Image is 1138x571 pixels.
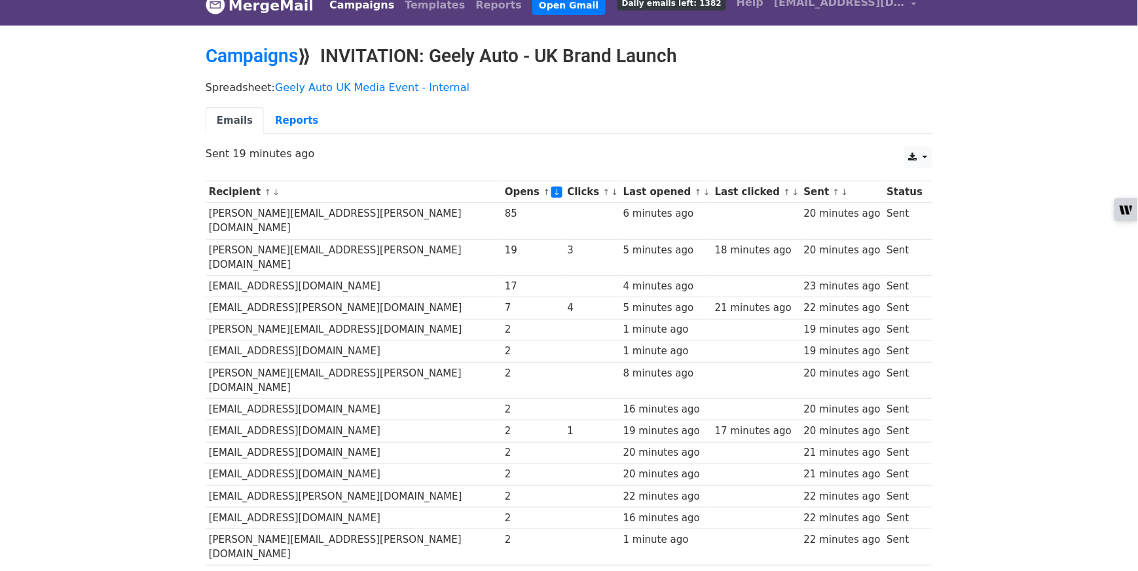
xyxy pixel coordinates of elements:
div: 21 minutes ago [804,467,881,482]
div: 21 minutes ago [804,445,881,460]
div: 2 [505,511,561,526]
p: Sent 19 minutes ago [206,147,932,160]
div: 1 minute ago [623,322,708,337]
td: Sent [884,528,926,565]
div: 2 [505,366,561,381]
td: [PERSON_NAME][EMAIL_ADDRESS][PERSON_NAME][DOMAIN_NAME] [206,203,502,240]
td: Sent [884,341,926,362]
div: 19 minutes ago [804,322,881,337]
div: 8 minutes ago [623,366,708,381]
a: ↑ [695,187,702,197]
div: 20 minutes ago [804,366,881,381]
td: Sent [884,203,926,240]
td: [EMAIL_ADDRESS][DOMAIN_NAME] [206,341,502,362]
div: 2 [505,344,561,359]
div: 22 minutes ago [804,301,881,316]
td: Sent [884,319,926,341]
td: Sent [884,297,926,319]
div: 2 [505,532,561,547]
div: 22 minutes ago [804,511,881,526]
a: ↓ [551,187,562,198]
a: ↑ [543,187,551,197]
div: 19 minutes ago [623,424,708,439]
div: 3 [568,243,617,258]
div: 17 minutes ago [715,424,798,439]
div: 19 minutes ago [804,344,881,359]
div: 18 minutes ago [715,243,798,258]
td: [EMAIL_ADDRESS][DOMAIN_NAME] [206,276,502,297]
a: ↑ [265,187,272,197]
div: 4 minutes ago [623,279,708,294]
a: ↓ [612,187,619,197]
td: [PERSON_NAME][EMAIL_ADDRESS][PERSON_NAME][DOMAIN_NAME] [206,528,502,565]
a: ↓ [841,187,849,197]
td: Sent [884,485,926,507]
td: [PERSON_NAME][EMAIL_ADDRESS][DOMAIN_NAME] [206,319,502,341]
td: [PERSON_NAME][EMAIL_ADDRESS][PERSON_NAME][DOMAIN_NAME] [206,362,502,399]
td: Sent [884,507,926,528]
div: 2 [505,424,561,439]
td: [EMAIL_ADDRESS][DOMAIN_NAME] [206,464,502,485]
td: [EMAIL_ADDRESS][DOMAIN_NAME] [206,420,502,442]
th: Last opened [620,181,712,203]
a: ↑ [784,187,791,197]
td: [EMAIL_ADDRESS][PERSON_NAME][DOMAIN_NAME] [206,485,502,507]
div: 21 minutes ago [715,301,798,316]
td: Sent [884,420,926,442]
div: 2 [505,467,561,482]
div: 22 minutes ago [804,489,881,504]
div: 2 [505,489,561,504]
td: Sent [884,239,926,276]
a: Campaigns [206,45,298,67]
td: [EMAIL_ADDRESS][DOMAIN_NAME] [206,442,502,464]
div: 2 [505,445,561,460]
div: 7 [505,301,561,316]
td: Sent [884,464,926,485]
div: 20 minutes ago [623,445,708,460]
a: ↑ [603,187,610,197]
div: 2 [505,402,561,417]
td: Sent [884,442,926,464]
th: Recipient [206,181,502,203]
th: Opens [502,181,564,203]
th: Last clicked [712,181,801,203]
div: 16 minutes ago [623,402,708,417]
a: ↓ [703,187,710,197]
div: 20 minutes ago [804,402,881,417]
div: 20 minutes ago [804,206,881,221]
div: 20 minutes ago [804,424,881,439]
td: [PERSON_NAME][EMAIL_ADDRESS][PERSON_NAME][DOMAIN_NAME] [206,239,502,276]
div: 1 [568,424,617,439]
div: 5 minutes ago [623,301,708,316]
td: Sent [884,276,926,297]
div: 4 [568,301,617,316]
td: Sent [884,399,926,420]
div: 17 [505,279,561,294]
td: [EMAIL_ADDRESS][DOMAIN_NAME] [206,507,502,528]
div: 22 minutes ago [804,532,881,547]
td: [EMAIL_ADDRESS][DOMAIN_NAME] [206,399,502,420]
a: Geely Auto UK Media Event - Internal [275,81,469,94]
a: ↓ [272,187,280,197]
p: Spreadsheet: [206,81,932,94]
th: Clicks [564,181,620,203]
a: ↓ [792,187,799,197]
div: 20 minutes ago [804,243,881,258]
div: 19 [505,243,561,258]
div: 20 minutes ago [623,467,708,482]
td: Sent [884,362,926,399]
td: [EMAIL_ADDRESS][PERSON_NAME][DOMAIN_NAME] [206,297,502,319]
div: 22 minutes ago [623,489,708,504]
div: 5 minutes ago [623,243,708,258]
div: 1 minute ago [623,344,708,359]
h2: ⟫ INVITATION: Geely Auto - UK Brand Launch [206,45,932,67]
th: Status [884,181,926,203]
div: 1 minute ago [623,532,708,547]
div: 85 [505,206,561,221]
iframe: Chat Widget [1073,508,1138,571]
div: 23 minutes ago [804,279,881,294]
a: Reports [264,107,329,134]
a: ↑ [833,187,840,197]
th: Sent [801,181,884,203]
